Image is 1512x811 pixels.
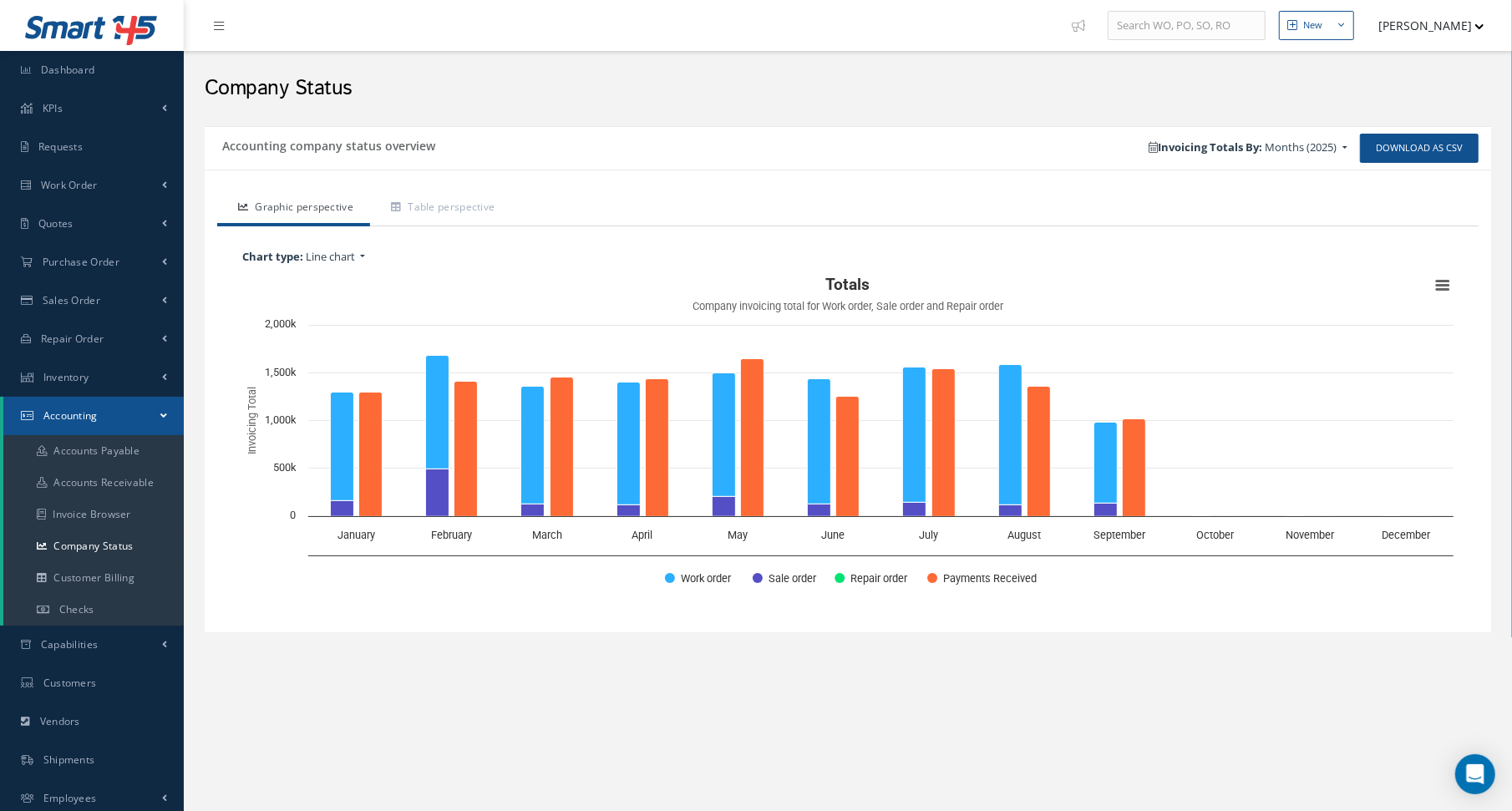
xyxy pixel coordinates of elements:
b: Invoicing Totals By: [1149,139,1263,155]
span: Accounting [43,408,98,423]
path: March, 122,992.5. Sale order. [521,504,545,517]
path: September, 844,649. Work order. [1094,423,1118,504]
text: 0 [290,509,296,521]
path: January, 1,293,712.5. Payments Received. [359,393,383,517]
span: Customers [43,676,97,690]
div: New [1303,18,1322,33]
b: Chart type: [242,249,303,264]
button: [PERSON_NAME] [1362,9,1484,42]
a: Accounts Payable [3,435,184,467]
a: Download as CSV [1360,134,1479,163]
button: Show Sale order [753,570,816,585]
path: March, 1,237,675.5. Work order. [521,387,545,504]
text: 1,000k [265,413,297,426]
path: July, 1,538,867.03. Payments Received. [932,369,956,517]
a: Invoicing Totals By: Months (2025) [1141,135,1356,160]
path: August, 1,357,202.15. Payments Received. [1027,387,1051,517]
path: April, 1,281,441.56. Work order. [617,383,641,505]
path: April, 1,439,948. Payments Received. [646,379,669,517]
a: Checks [3,594,184,626]
button: Show Work order [665,570,734,585]
span: Vendors [40,714,80,728]
g: Payments Received, bar series 4 of 4 with 12 bars. X axis, categories. [359,359,1430,517]
span: Months (2025) [1266,139,1337,155]
text: June [821,529,845,541]
span: Checks [59,602,94,616]
span: Repair Order [41,332,104,346]
path: May, 209,010. Sale order. [713,497,736,517]
span: Inventory [43,370,89,384]
path: July, 1,418,273. Work order. [903,367,926,503]
path: June, 1,255,360.56. Payments Received. [836,397,860,517]
text: November [1286,529,1336,541]
span: Work Order [41,178,98,192]
path: August, 1,461,206. Work order. [999,365,1022,505]
path: April, 121,435. Sale order. [617,505,641,517]
path: September, 1,020,943.47. Payments Received. [1123,419,1146,517]
span: Line chart [306,249,355,264]
h5: Accounting company status overview [217,134,435,154]
path: September, 134,425. Sale order. [1094,504,1118,517]
span: Dashboard [41,63,95,77]
button: View chart menu, Totals [1431,273,1454,297]
path: January, 1,135,333.5. Work order. [331,393,354,501]
text: Invoicing Total [246,387,258,454]
button: New [1279,11,1354,40]
span: Quotes [38,216,74,231]
text: July [919,529,938,541]
text: February [431,529,472,541]
path: January, 160,940. Sale order. [331,501,354,517]
div: Open Intercom Messenger [1455,754,1495,794]
button: Show Payments Received [927,570,1033,585]
text: Payments Received [943,572,1037,585]
a: Chart type: Line chart [234,245,1462,270]
text: Company invoicing total for Work order, Sale order and Repair order [693,300,1004,312]
a: Invoice Browser [3,499,184,530]
path: March, 1,451,363.42. Payments Received. [551,378,574,517]
h2: Company Status [205,76,1491,101]
button: Show Repair order [835,570,909,585]
span: Shipments [43,753,95,767]
text: 500k [273,461,297,474]
text: January [337,529,375,541]
span: KPIs [43,101,63,115]
text: March [532,529,562,541]
path: June, 130,958. Sale order. [808,504,831,517]
path: August, 120,900. Sale order. [999,505,1022,517]
path: February, 1,412,603. Payments Received. [454,382,478,517]
a: Accounts Receivable [3,467,184,499]
path: July, 141,000. Sale order. [903,503,926,517]
path: May, 1,287,463.38. Work order. [713,373,736,497]
a: Customer Billing [3,562,184,594]
text: 2,000k [265,317,297,330]
text: December [1382,529,1431,541]
div: Totals. Highcharts interactive chart. [234,269,1462,603]
a: Graphic perspective [217,191,370,226]
path: February, 1,185,702.42. Work order. [426,356,449,469]
span: Employees [43,791,97,805]
text: April [632,529,652,541]
span: Requests [38,139,83,154]
g: Work order, bar series 1 of 4 with 12 bars. X axis, categories. [331,356,1402,517]
svg: Interactive chart [234,269,1462,603]
a: Company Status [3,530,184,562]
span: Sales Order [43,293,100,307]
a: Table perspective [370,191,511,226]
span: Purchase Order [43,255,119,269]
path: June, 1,303,770.65. Work order. [808,379,831,504]
path: May, 1,645,866.82. Payments Received. [741,359,764,517]
text: 1,500k [265,366,297,378]
span: Capabilities [41,637,99,651]
text: October [1196,529,1235,541]
path: February, 493,240. Sale order. [426,469,449,517]
text: May [728,529,748,541]
a: Accounting [3,397,184,435]
text: August [1007,529,1041,541]
text: Totals [826,275,870,294]
input: Search WO, PO, SO, RO [1108,11,1266,41]
text: September [1093,529,1146,541]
